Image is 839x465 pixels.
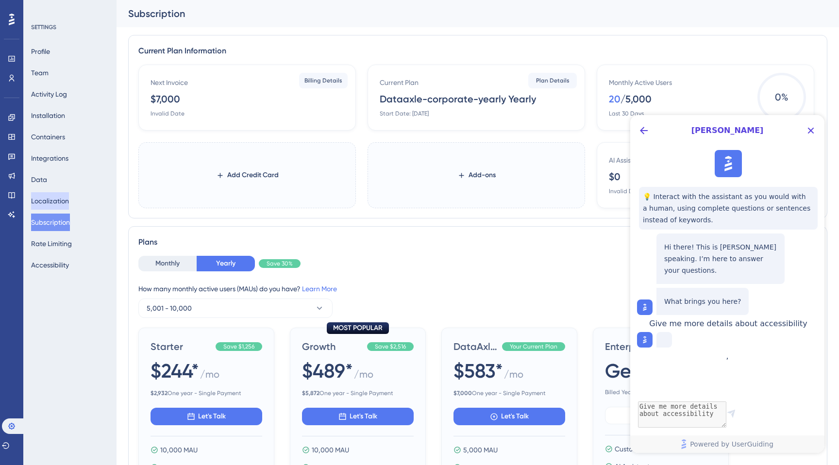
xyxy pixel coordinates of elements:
[453,390,472,397] b: $ 7,000
[302,285,337,293] a: Learn More
[605,388,717,396] span: Billed Yearly
[605,340,717,353] span: Enterprise
[453,389,565,397] span: One year - Single Payment
[609,187,643,195] div: Invalid Date
[605,357,716,384] span: Get a Quote
[501,411,529,422] span: Let's Talk
[128,7,803,20] div: Subscription
[299,73,348,88] button: Billing Details
[354,367,373,385] span: / mo
[757,73,806,121] span: 0 %
[350,411,377,422] span: Let's Talk
[609,77,672,88] div: Monthly Active Users
[151,92,180,106] div: $7,000
[375,343,406,350] span: Save $2,516
[469,169,496,181] span: Add-ons
[197,256,255,271] button: Yearly
[510,343,557,350] span: Your Current Plan
[528,73,577,88] button: Plan Details
[605,407,717,424] button: Schedule a Call
[504,367,523,385] span: / mo
[223,343,254,350] span: Save $1,256
[327,322,389,334] div: MOST POPULAR
[302,408,414,425] button: Let's Talk
[621,92,652,106] div: / 5,000
[380,77,419,88] div: Current Plan
[201,166,294,184] button: Add Credit Card
[151,110,185,117] div: Invalid Date
[536,77,570,84] span: Plan Details
[302,340,363,353] span: Growth
[630,115,824,453] iframe: UserGuiding AI Assistant
[609,92,621,106] div: 20
[615,443,654,455] span: Custom MAU
[227,169,279,181] span: Add Credit Card
[609,170,621,183] div: $0
[453,340,498,353] span: DataAxle-Corporate-Yearly
[138,299,333,318] button: 5,001 - 10,000
[267,260,293,267] span: Save 30%
[138,45,817,57] div: Current Plan Information
[453,408,565,425] button: Let's Talk
[200,367,219,385] span: / mo
[151,340,212,353] span: Starter
[138,283,817,295] div: How many monthly active users (MAUs) do you have?
[151,389,262,397] span: One year - Single Payment
[302,390,319,397] b: $ 5,872
[151,357,199,384] span: $244*
[609,110,644,117] div: Last 30 Days
[151,77,188,88] div: Next Invoice
[609,154,680,166] div: AI Assistant Resolutions
[138,256,197,271] button: Monthly
[147,302,192,314] span: 5,001 - 10,000
[380,110,429,117] div: Start Date: [DATE]
[463,444,498,456] span: 5,000 MAU
[138,236,817,248] div: Plans
[302,389,414,397] span: One year - Single Payment
[151,408,262,425] button: Let's Talk
[442,166,511,184] button: Add-ons
[151,390,168,397] b: $ 2,932
[312,444,349,456] span: 10,000 MAU
[198,411,226,422] span: Let's Talk
[453,357,503,384] span: $583*
[304,77,342,84] span: Billing Details
[302,357,353,384] span: $489*
[160,444,198,456] span: 10,000 MAU
[380,92,536,106] div: Dataaxle-corporate-yearly Yearly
